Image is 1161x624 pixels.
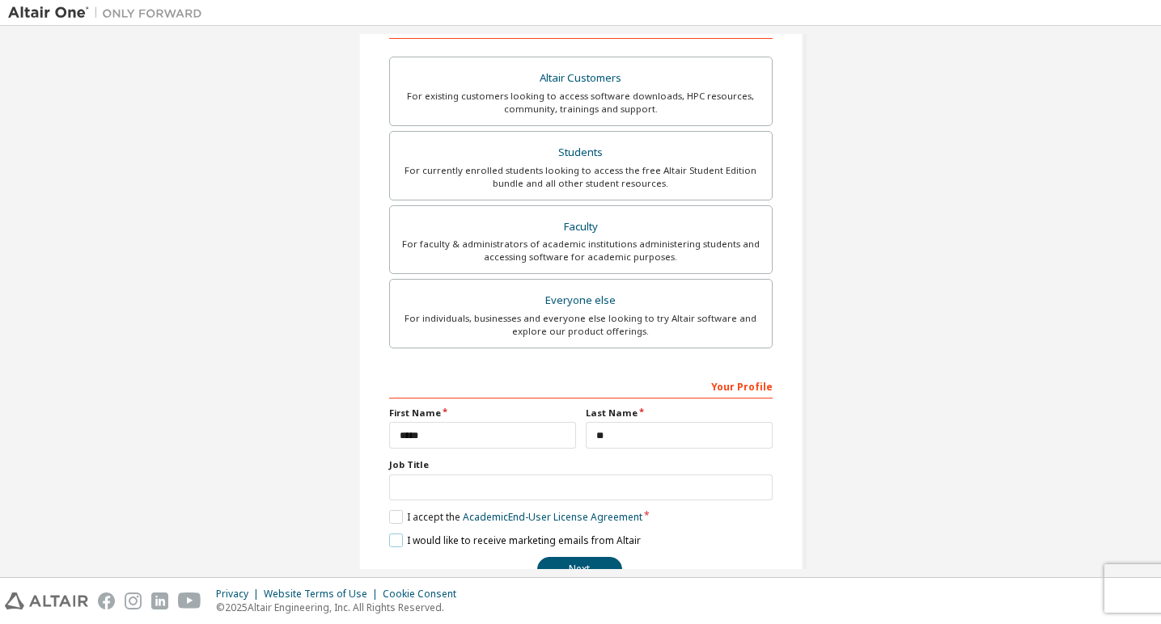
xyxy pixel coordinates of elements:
button: Next [537,557,622,581]
div: Privacy [216,588,264,601]
a: Academic End-User License Agreement [463,510,642,524]
div: Students [400,141,762,164]
div: For individuals, businesses and everyone else looking to try Altair software and explore our prod... [400,312,762,338]
img: linkedin.svg [151,592,168,609]
div: Altair Customers [400,67,762,90]
div: For faculty & administrators of academic institutions administering students and accessing softwa... [400,238,762,264]
div: For currently enrolled students looking to access the free Altair Student Edition bundle and all ... [400,164,762,190]
div: Your Profile [389,373,773,398]
img: altair_logo.svg [5,592,88,609]
div: Cookie Consent [383,588,466,601]
div: For existing customers looking to access software downloads, HPC resources, community, trainings ... [400,90,762,116]
img: Altair One [8,5,210,21]
label: Job Title [389,458,773,471]
div: Everyone else [400,289,762,312]
div: Faculty [400,216,762,238]
label: First Name [389,407,576,420]
img: youtube.svg [178,592,201,609]
div: Website Terms of Use [264,588,383,601]
img: facebook.svg [98,592,115,609]
img: instagram.svg [125,592,142,609]
p: © 2025 Altair Engineering, Inc. All Rights Reserved. [216,601,466,614]
label: I would like to receive marketing emails from Altair [389,533,641,547]
label: Last Name [586,407,773,420]
label: I accept the [389,510,642,524]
